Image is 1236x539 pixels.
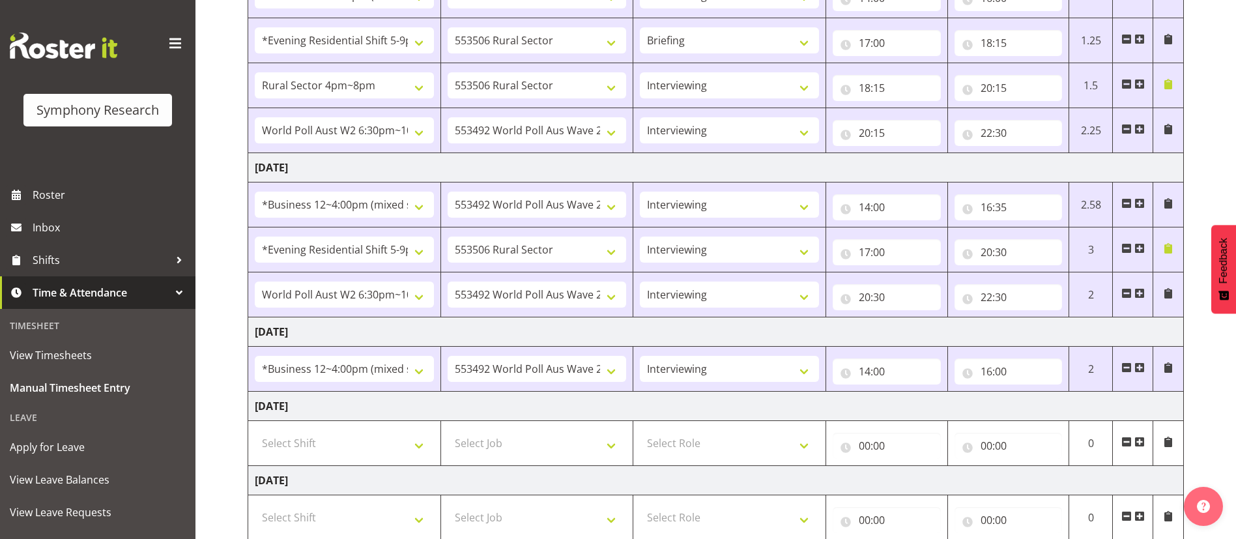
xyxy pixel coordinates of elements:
span: View Leave Requests [10,503,186,522]
a: View Leave Requests [3,496,192,529]
a: View Timesheets [3,339,192,371]
input: Click to select... [833,120,941,146]
div: Leave [3,404,192,431]
span: View Timesheets [10,345,186,365]
img: Rosterit website logo [10,33,117,59]
input: Click to select... [833,239,941,265]
input: Click to select... [833,358,941,385]
td: 2 [1069,347,1113,392]
input: Click to select... [955,358,1063,385]
span: Roster [33,185,189,205]
input: Click to select... [955,30,1063,56]
input: Click to select... [955,194,1063,220]
input: Click to select... [833,433,941,459]
td: 2.25 [1069,108,1113,153]
input: Click to select... [955,284,1063,310]
td: 1.25 [1069,18,1113,63]
a: Apply for Leave [3,431,192,463]
div: Symphony Research [36,100,159,120]
span: Time & Attendance [33,283,169,302]
td: 3 [1069,227,1113,272]
input: Click to select... [955,507,1063,533]
a: View Leave Balances [3,463,192,496]
span: Feedback [1218,238,1229,284]
input: Click to select... [833,75,941,101]
button: Feedback - Show survey [1211,225,1236,313]
span: Shifts [33,250,169,270]
td: [DATE] [248,392,1184,421]
input: Click to select... [955,120,1063,146]
div: Timesheet [3,312,192,339]
input: Click to select... [833,194,941,220]
input: Click to select... [833,30,941,56]
td: 2.58 [1069,182,1113,227]
td: [DATE] [248,153,1184,182]
span: Manual Timesheet Entry [10,378,186,398]
input: Click to select... [833,284,941,310]
input: Click to select... [955,75,1063,101]
input: Click to select... [833,507,941,533]
span: Inbox [33,218,189,237]
img: help-xxl-2.png [1197,500,1210,513]
td: 1.5 [1069,63,1113,108]
td: 0 [1069,421,1113,466]
a: Manual Timesheet Entry [3,371,192,404]
td: [DATE] [248,317,1184,347]
td: [DATE] [248,466,1184,495]
span: View Leave Balances [10,470,186,489]
td: 2 [1069,272,1113,317]
input: Click to select... [955,433,1063,459]
input: Click to select... [955,239,1063,265]
span: Apply for Leave [10,437,186,457]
